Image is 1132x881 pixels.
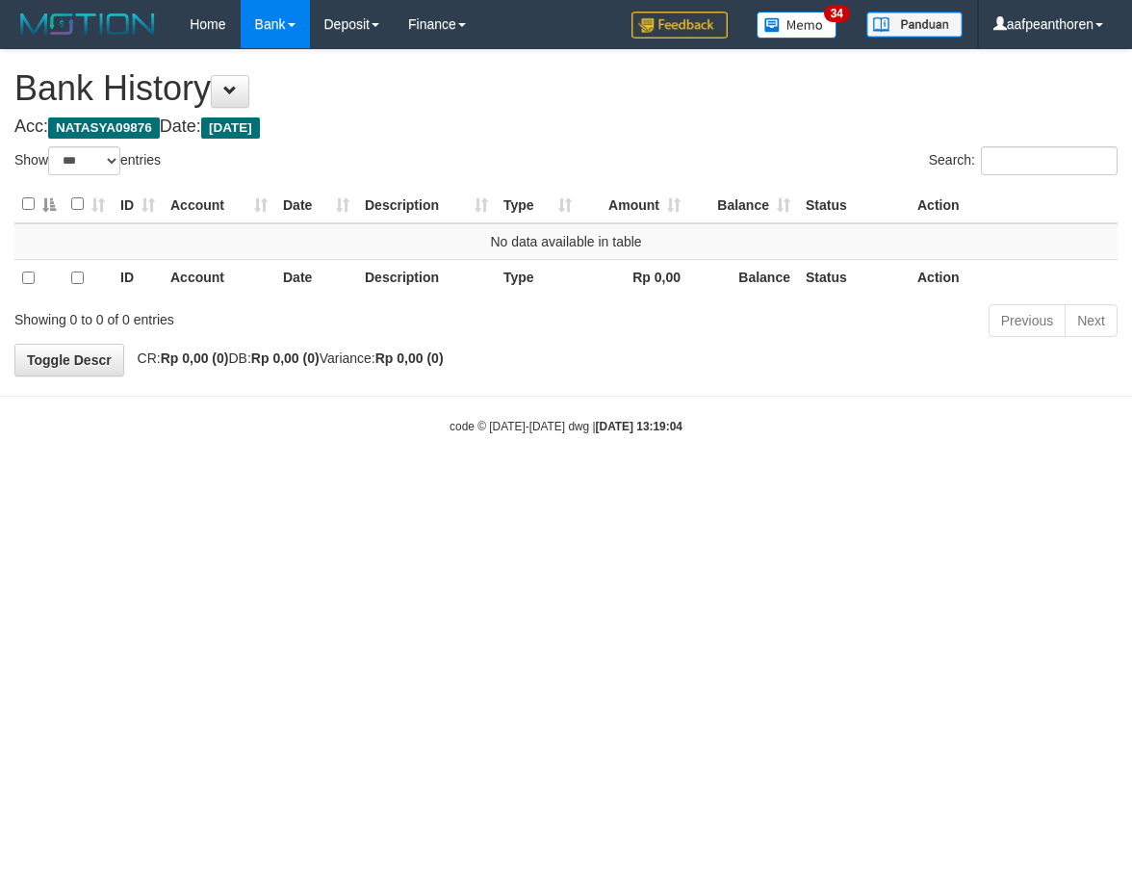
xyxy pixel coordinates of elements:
img: panduan.png [866,12,963,38]
strong: Rp 0,00 (0) [161,350,229,366]
label: Search: [929,146,1118,175]
strong: Rp 0,00 (0) [251,350,320,366]
input: Search: [981,146,1118,175]
th: Balance: activate to sort column ascending [688,186,798,223]
h4: Acc: Date: [14,117,1118,137]
a: Toggle Descr [14,344,124,376]
th: Type: activate to sort column ascending [496,186,579,223]
span: NATASYA09876 [48,117,160,139]
th: ID: activate to sort column ascending [113,186,163,223]
span: 34 [824,5,850,22]
th: Description: activate to sort column ascending [357,186,496,223]
span: CR: DB: Variance: [128,350,444,366]
h1: Bank History [14,69,1118,108]
th: Date [275,259,357,297]
small: code © [DATE]-[DATE] dwg | [450,420,682,433]
th: Account: activate to sort column ascending [163,186,275,223]
a: Previous [989,304,1066,337]
strong: Rp 0,00 (0) [375,350,444,366]
th: : activate to sort column descending [14,186,64,223]
img: MOTION_logo.png [14,10,161,39]
img: Feedback.jpg [631,12,728,39]
th: Status [798,259,910,297]
th: Type [496,259,579,297]
span: [DATE] [201,117,260,139]
th: Date: activate to sort column ascending [275,186,357,223]
th: Amount: activate to sort column ascending [579,186,688,223]
th: Status [798,186,910,223]
div: Showing 0 to 0 of 0 entries [14,302,457,329]
th: Balance [688,259,798,297]
select: Showentries [48,146,120,175]
th: Action [910,259,1118,297]
th: Rp 0,00 [579,259,688,297]
a: Next [1065,304,1118,337]
th: Action [910,186,1118,223]
strong: [DATE] 13:19:04 [596,420,682,433]
th: : activate to sort column ascending [64,186,113,223]
th: ID [113,259,163,297]
th: Account [163,259,275,297]
img: Button%20Memo.svg [757,12,837,39]
label: Show entries [14,146,161,175]
th: Description [357,259,496,297]
td: No data available in table [14,223,1118,260]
